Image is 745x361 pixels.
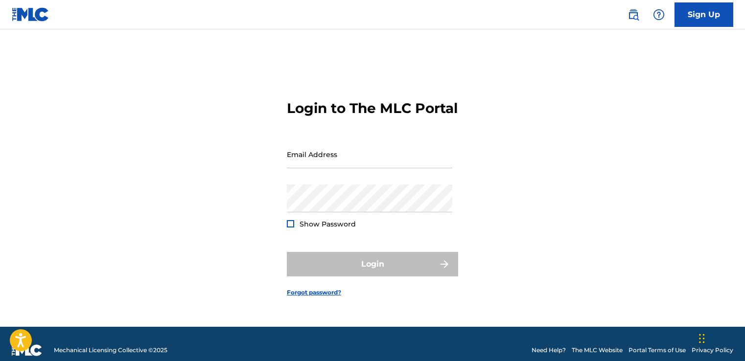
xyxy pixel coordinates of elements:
[628,9,639,21] img: search
[624,5,643,24] a: Public Search
[653,9,665,21] img: help
[300,220,356,228] span: Show Password
[692,346,733,355] a: Privacy Policy
[649,5,669,24] div: Help
[629,346,686,355] a: Portal Terms of Use
[287,100,458,117] h3: Login to The MLC Portal
[696,314,745,361] iframe: Chat Widget
[572,346,623,355] a: The MLC Website
[12,344,42,356] img: logo
[532,346,566,355] a: Need Help?
[699,324,705,353] div: Drag
[675,2,733,27] a: Sign Up
[287,288,341,297] a: Forgot password?
[54,346,167,355] span: Mechanical Licensing Collective © 2025
[12,7,49,22] img: MLC Logo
